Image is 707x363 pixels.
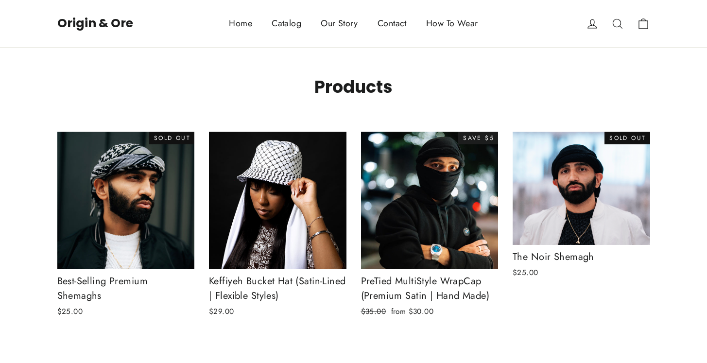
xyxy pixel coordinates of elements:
[57,15,133,32] a: Origin & Ore
[311,12,368,35] a: Our Story
[219,12,262,35] a: Home
[513,267,538,278] span: $25.00
[458,132,498,144] div: Save $5
[57,274,195,303] div: Best-Selling Premium Shemaghs
[368,12,416,35] a: Contact
[209,132,346,320] a: Keffiyeh Bucket Hat (Satin-Lined | Flexible Styles)$29.00
[262,12,311,35] a: Catalog
[513,250,650,264] div: The Noir Shemagh
[604,132,650,144] div: Sold Out
[361,306,386,317] span: $35.00
[209,306,234,317] span: $29.00
[149,132,194,144] div: Sold Out
[361,274,499,303] div: PreTied MultiStyle WrapCap (Premium Satin | Hand Made)
[57,132,195,320] a: Best-Selling Premium Shemaghs$25.00
[513,132,650,281] a: The Noir Shemagh$25.00
[416,12,488,35] a: How To Wear
[361,132,499,320] a: PreTied MultiStyle WrapCap (Premium Satin | Hand Made) $35.00 from $30.00
[155,10,553,37] div: Primary
[209,274,346,303] div: Keffiyeh Bucket Hat (Satin-Lined | Flexible Styles)
[57,306,83,317] span: $25.00
[391,306,434,317] span: from $30.00
[57,77,650,97] h1: Products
